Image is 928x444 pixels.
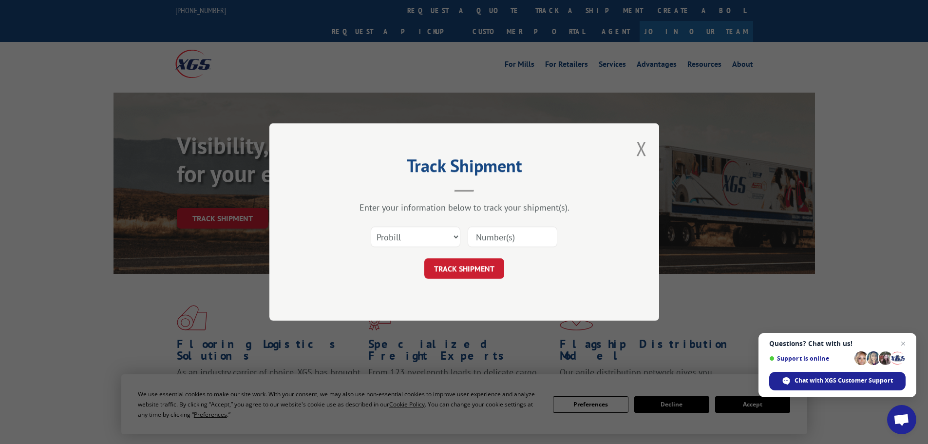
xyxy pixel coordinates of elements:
[318,159,610,177] h2: Track Shipment
[887,405,916,434] div: Open chat
[636,135,647,161] button: Close modal
[795,376,893,385] span: Chat with XGS Customer Support
[769,355,851,362] span: Support is online
[769,340,906,347] span: Questions? Chat with us!
[769,372,906,390] div: Chat with XGS Customer Support
[318,202,610,213] div: Enter your information below to track your shipment(s).
[897,338,909,349] span: Close chat
[468,227,557,247] input: Number(s)
[424,258,504,279] button: TRACK SHIPMENT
